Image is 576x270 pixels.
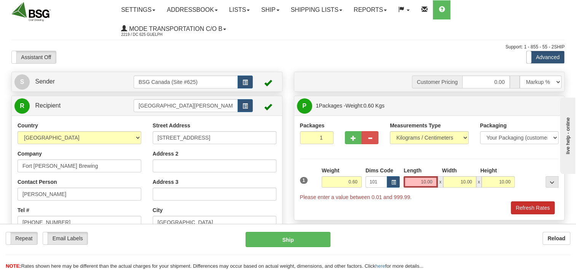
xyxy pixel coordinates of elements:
[134,99,238,112] input: Recipient Id
[134,76,238,88] input: Sender Id
[348,0,393,19] a: Reports
[18,150,42,157] label: Company
[35,78,55,85] span: Sender
[14,98,120,114] a: R Recipient
[153,131,276,144] input: Enter a location
[43,232,88,244] label: Email Labels
[546,176,558,188] div: ...
[297,98,312,114] span: P
[121,31,178,39] span: 2219 / DC 625 Guelph
[480,122,507,129] label: Packaging
[297,98,562,114] a: P 1Packages -Weight:0.60 Kgs
[223,0,255,19] a: Lists
[542,232,570,245] button: Reload
[14,74,134,90] a: S Sender
[480,167,497,174] label: Height
[316,103,319,109] span: 1
[115,19,232,39] a: Mode Transportation c/o B 2219 / DC 625 Guelph
[115,0,161,19] a: Settings
[558,96,575,174] iframe: chat widget
[364,103,374,109] span: 0.60
[246,232,330,247] button: Ship
[127,26,222,32] span: Mode Transportation c/o B
[14,74,30,90] span: S
[12,51,56,63] label: Assistant Off
[300,122,325,129] label: Packages
[365,167,393,174] label: Dims Code
[345,103,384,109] span: Weight:
[300,177,308,184] span: 1
[476,176,482,188] span: x
[404,167,421,174] label: Length
[35,102,61,109] span: Recipient
[442,167,457,174] label: Width
[375,263,385,269] a: here
[375,103,385,109] span: Kgs
[161,0,223,19] a: Addressbook
[438,176,443,188] span: x
[14,98,30,114] span: R
[390,122,441,129] label: Measurements Type
[18,122,38,129] label: Country
[6,6,70,12] div: live help - online
[285,0,348,19] a: Shipping lists
[511,201,555,214] button: Refresh Rates
[255,0,285,19] a: Ship
[6,263,21,269] span: NOTE:
[300,194,412,200] span: Please enter a value between 0.01 and 999.99.
[412,76,462,88] span: Customer Pricing
[316,98,385,113] span: Packages -
[547,235,565,241] b: Reload
[18,206,29,214] label: Tel #
[11,2,51,21] img: logo2219.jpg
[11,44,565,50] div: Support: 1 - 855 - 55 - 2SHIP
[153,206,163,214] label: City
[153,178,179,186] label: Address 3
[153,150,179,157] label: Address 2
[18,178,57,186] label: Contact Person
[6,232,37,244] label: Repeat
[153,122,190,129] label: Street Address
[322,167,339,174] label: Weight
[527,51,564,63] label: Advanced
